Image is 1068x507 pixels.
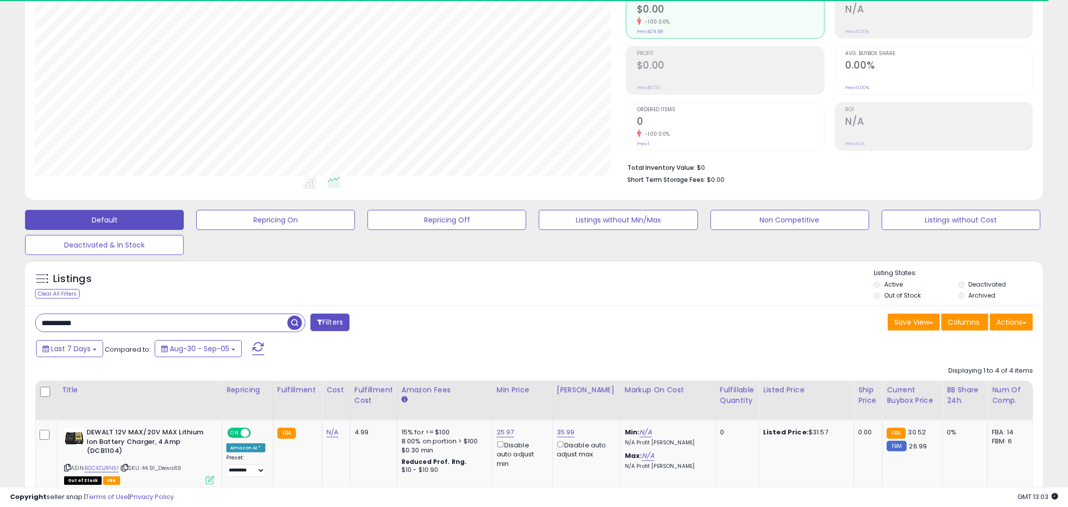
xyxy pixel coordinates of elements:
[625,451,642,460] b: Max:
[64,476,102,485] span: All listings that are currently out of stock and unavailable for purchase on Amazon
[51,344,91,354] span: Last 7 Days
[277,385,318,395] div: Fulfillment
[990,314,1033,331] button: Actions
[941,314,988,331] button: Columns
[10,492,47,501] strong: Copyright
[948,366,1033,376] div: Displaying 1 to 4 of 4 items
[170,344,229,354] span: Aug-30 - Sep-05
[620,381,716,420] th: The percentage added to the cost of goods (COGS) that forms the calculator for Min & Max prices.
[763,427,809,437] b: Listed Price:
[354,385,393,406] div: Fulfillment Cost
[226,454,265,477] div: Preset:
[707,175,725,184] span: $0.00
[249,429,265,437] span: OFF
[884,280,903,289] label: Active
[637,107,824,113] span: Ordered Items
[627,175,705,184] b: Short Term Storage Fees:
[64,428,214,483] div: ASIN:
[887,385,938,406] div: Current Buybox Price
[326,385,346,395] div: Cost
[85,464,119,472] a: B0CKDJRN51
[908,427,926,437] span: 30.52
[497,385,548,395] div: Min Price
[846,116,1032,129] h2: N/A
[36,340,103,357] button: Last 7 Days
[642,451,654,461] a: N/A
[625,385,711,395] div: Markup on Cost
[846,29,870,35] small: Prev: 0.00%
[196,210,355,230] button: Repricing On
[25,235,184,255] button: Deactivated & In Stock
[763,385,850,395] div: Listed Price
[86,492,128,501] a: Terms of Use
[637,85,660,91] small: Prev: $0.00
[882,210,1040,230] button: Listings without Cost
[1017,492,1058,501] span: 2025-09-13 13:03 GMT
[637,29,663,35] small: Prev: $29.68
[948,317,979,327] span: Columns
[402,466,485,474] div: $10 - $10.90
[35,289,80,299] div: Clear All Filters
[641,130,670,138] small: -100.00%
[155,340,242,357] button: Aug-30 - Sep-05
[992,437,1025,446] div: FBM: 6
[539,210,697,230] button: Listings without Min/Max
[992,428,1025,437] div: FBA: 14
[846,4,1032,17] h2: N/A
[639,427,651,437] a: N/A
[228,429,241,437] span: ON
[627,163,695,172] b: Total Inventory Value:
[402,395,408,404] small: Amazon Fees.
[368,210,526,230] button: Repricing Off
[637,116,824,129] h2: 0
[130,492,174,501] a: Privacy Policy
[992,385,1028,406] div: Num of Comp.
[557,385,616,395] div: [PERSON_NAME]
[947,385,983,406] div: BB Share 24h.
[763,428,846,437] div: $31.57
[557,427,575,437] a: 35.99
[720,385,755,406] div: Fulfillable Quantity
[497,439,545,468] div: Disable auto adjust min
[402,457,467,466] b: Reduced Prof. Rng.
[87,428,208,458] b: DEWALT 12V MAX/20V MAX Lithium Ion Battery Charger, 4 Amp (DCB1104)
[888,314,940,331] button: Save View
[103,476,120,485] span: FBA
[625,427,640,437] b: Min:
[62,385,218,395] div: Title
[909,441,927,451] span: 26.99
[10,492,174,502] div: seller snap | |
[402,446,485,455] div: $0.30 min
[64,428,84,448] img: 410N2E-0hZL._SL40_.jpg
[969,291,996,300] label: Archived
[874,269,1043,278] p: Listing States:
[557,439,613,459] div: Disable auto adjust max
[326,427,338,437] a: N/A
[710,210,869,230] button: Non Competitive
[637,60,824,73] h2: $0.00
[858,385,878,406] div: Ship Price
[846,51,1032,57] span: Avg. Buybox Share
[226,385,269,395] div: Repricing
[25,210,184,230] button: Default
[846,141,865,147] small: Prev: N/A
[720,428,751,437] div: 0
[969,280,1006,289] label: Deactivated
[637,51,824,57] span: Profit
[310,314,349,331] button: Filters
[354,428,390,437] div: 4.99
[105,345,151,354] span: Compared to:
[846,107,1032,113] span: ROI
[402,428,485,437] div: 15% for <= $100
[497,427,514,437] a: 25.97
[53,272,92,286] h5: Listings
[637,4,824,17] h2: $0.00
[641,18,670,26] small: -100.00%
[402,385,488,395] div: Amazon Fees
[277,428,296,439] small: FBA
[846,85,870,91] small: Prev: 0.00%
[627,161,1025,173] li: $0
[625,439,708,446] p: N/A Profit [PERSON_NAME]
[947,428,980,437] div: 0%
[637,141,649,147] small: Prev: 1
